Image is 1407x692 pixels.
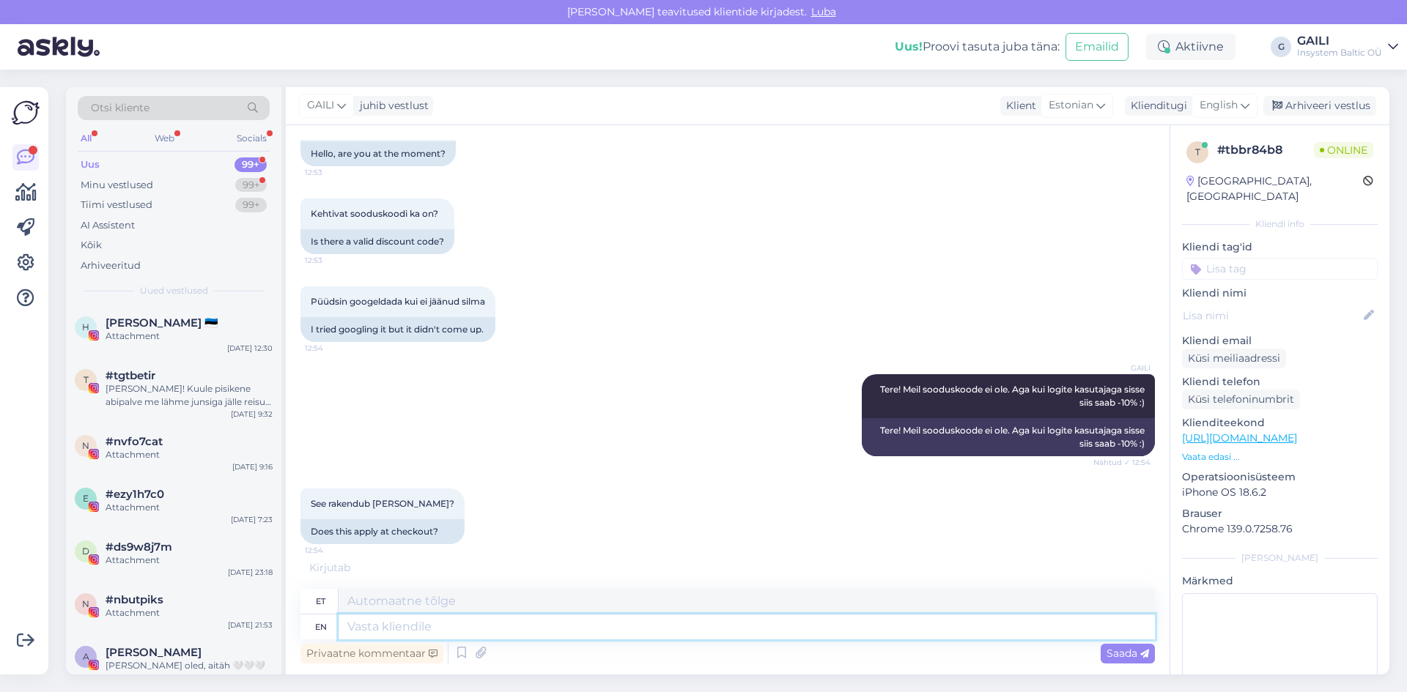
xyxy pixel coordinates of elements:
[227,672,273,683] div: [DATE] 21:03
[1125,98,1187,114] div: Klienditugi
[1107,647,1149,660] span: Saada
[106,554,273,567] div: Attachment
[106,593,163,606] span: #nbutpiks
[305,167,360,178] span: 12:53
[231,409,273,420] div: [DATE] 9:32
[106,646,202,659] span: Anete Toming
[862,418,1155,456] div: Tere! Meil sooduskoode ei ole. Aga kui logite kasutajaga sisse siis saab -10% :)
[1146,34,1236,60] div: Aktiivne
[1297,35,1398,59] a: GAILIInsystem Baltic OÜ
[82,321,89,332] span: H
[305,343,360,354] span: 12:54
[106,382,273,409] div: [PERSON_NAME]! Kuule pisikene abipalve me lähme junsiga jälle reisule ja just otsustasime et me a...
[234,157,267,172] div: 99+
[83,493,89,504] span: e
[234,129,270,148] div: Socials
[91,100,149,116] span: Otsi kliente
[305,255,360,266] span: 12:53
[1182,390,1300,409] div: Küsi telefoninumbrit
[316,589,325,614] div: et
[106,488,164,501] span: #ezy1h7c0
[1182,573,1378,589] p: Märkmed
[1263,96,1376,116] div: Arhiveeri vestlus
[1182,239,1378,255] p: Kliendi tag'id
[1182,469,1378,485] p: Operatsioonisüsteem
[300,229,454,254] div: Is there a valid discount code?
[81,157,100,172] div: Uus
[106,448,273,461] div: Attachment
[1182,521,1378,537] p: Chrome 139.0.7258.76
[231,514,273,525] div: [DATE] 7:23
[300,519,465,544] div: Does this apply at checkout?
[106,435,163,448] span: #nvfo7cat
[1297,35,1382,47] div: GAILI
[311,208,438,219] span: Kehtivat sooduskoodi ka on?
[880,384,1147,408] span: Tere! Meil sooduskoode ei ole. Aga kui logite kasutajaga sisse siis saab -10% :)
[106,501,273,514] div: Attachment
[140,284,208,297] span: Uued vestlused
[83,651,89,662] span: A
[82,598,89,609] span: n
[81,198,152,212] div: Tiimi vestlused
[82,546,89,557] span: d
[1182,415,1378,431] p: Klienditeekond
[1182,431,1297,444] a: [URL][DOMAIN_NAME]
[1093,457,1151,468] span: Nähtud ✓ 12:54
[1182,551,1378,565] div: [PERSON_NAME]
[235,198,267,212] div: 99+
[1182,258,1378,280] input: Lisa tag
[1182,286,1378,301] p: Kliendi nimi
[81,218,135,233] div: AI Assistent
[106,369,155,382] span: #tgtbetir
[305,545,360,556] span: 12:54
[315,614,327,639] div: en
[81,178,153,193] div: Minu vestlused
[1217,141,1314,159] div: # tbbr84b8
[300,141,456,166] div: Hello, are you at the moment?
[106,659,273,672] div: [PERSON_NAME] oled, aitäh 🤍🤍🤍
[807,5,841,18] span: Luba
[84,374,89,385] span: t
[354,98,429,114] div: juhib vestlust
[1182,450,1378,464] p: Vaata edasi ...
[1182,506,1378,521] p: Brauser
[81,238,102,253] div: Kõik
[1049,97,1093,114] span: Estonian
[1182,333,1378,349] p: Kliendi email
[1314,142,1373,158] span: Online
[106,330,273,343] div: Attachment
[227,343,273,354] div: [DATE] 12:30
[1066,33,1129,61] button: Emailid
[895,40,923,53] b: Uus!
[228,620,273,630] div: [DATE] 21:53
[78,129,95,148] div: All
[300,644,443,663] div: Privaatne kommentaar
[1000,98,1036,114] div: Klient
[300,317,495,342] div: I tried googling it but it didn't come up.
[300,560,1155,576] div: Kirjutab
[82,440,89,451] span: n
[1182,485,1378,500] p: iPhone OS 18.6.2
[106,316,218,330] span: Helen Ilp 🇪🇪
[106,606,273,620] div: Attachment
[1186,174,1363,204] div: [GEOGRAPHIC_DATA], [GEOGRAPHIC_DATA]
[106,540,172,554] span: #ds9w8j7m
[1182,217,1378,231] div: Kliendi info
[1182,374,1378,390] p: Kliendi telefon
[307,97,334,114] span: GAILI
[1183,308,1361,324] input: Lisa nimi
[895,38,1060,56] div: Proovi tasuta juba täna:
[12,99,40,127] img: Askly Logo
[1182,349,1286,368] div: Küsi meiliaadressi
[311,296,485,307] span: Püüdsin googeldada kui ei jäänud silma
[152,129,177,148] div: Web
[1271,37,1291,57] div: G
[1200,97,1238,114] span: English
[81,258,141,273] div: Arhiveeritud
[1195,146,1200,157] span: t
[232,461,273,472] div: [DATE] 9:16
[311,498,454,509] span: See rakendub [PERSON_NAME]?
[228,567,273,578] div: [DATE] 23:18
[1297,47,1382,59] div: Insystem Baltic OÜ
[1096,362,1151,373] span: GAILI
